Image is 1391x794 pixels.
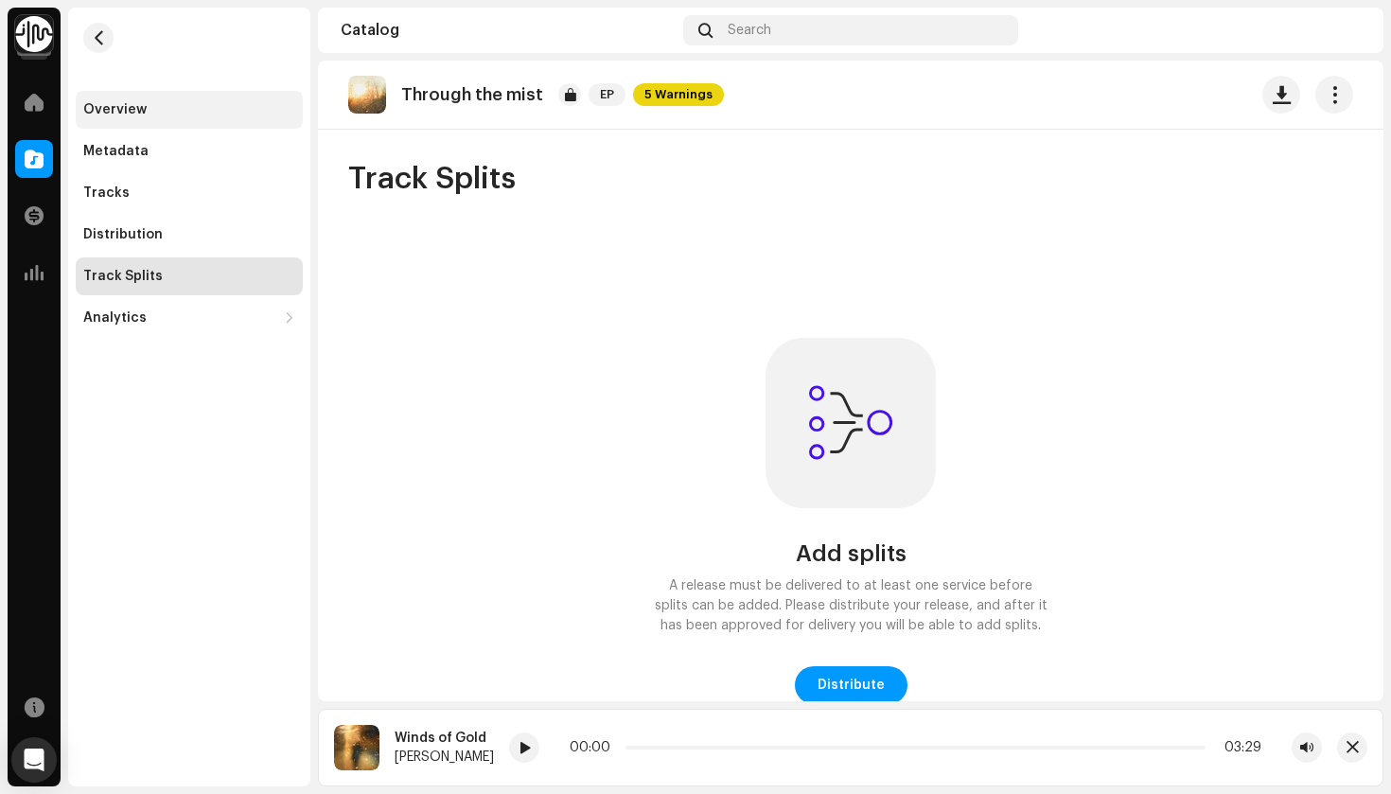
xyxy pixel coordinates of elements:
div: [PERSON_NAME] [395,750,494,765]
div: 00:00 [570,740,618,755]
div: Catalog [341,23,676,38]
div: 03:29 [1213,740,1261,755]
div: Add splits [796,538,907,569]
re-m-nav-item: Overview [76,91,303,129]
img: 40c26d95-7168-4b02-89b2-845527566e26 [334,725,379,770]
div: Distribution [83,227,163,242]
span: Distribute [818,666,885,704]
div: A release must be delivered to at least one service before splits can be added. Please distribute... [652,576,1049,636]
re-m-nav-dropdown: Analytics [76,299,303,337]
span: EP [589,83,625,106]
div: Open Intercom Messenger [11,737,57,783]
div: Overview [83,102,147,117]
img: f3529cf6-4306-4bde-a3d3-9184ef431f8a [1330,15,1361,45]
div: Winds of Gold [395,731,494,746]
div: Track Splits [83,269,163,284]
re-m-nav-item: Metadata [76,132,303,170]
span: Search [728,23,771,38]
img: 0f74c21f-6d1c-4dbc-9196-dbddad53419e [15,15,53,53]
div: Analytics [83,310,147,326]
re-m-nav-item: Tracks [76,174,303,212]
div: Tracks [83,185,130,201]
div: Metadata [83,144,149,159]
re-m-nav-item: Distribution [76,216,303,254]
button: Distribute [795,666,907,704]
p: Through the mist [401,85,543,105]
img: d7fa6f3a-eb39-499e-aeab-4609cfce409e [348,76,386,114]
span: 5 Warnings [633,83,724,106]
re-m-nav-item: Track Splits [76,257,303,295]
span: Track Splits [348,160,516,198]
